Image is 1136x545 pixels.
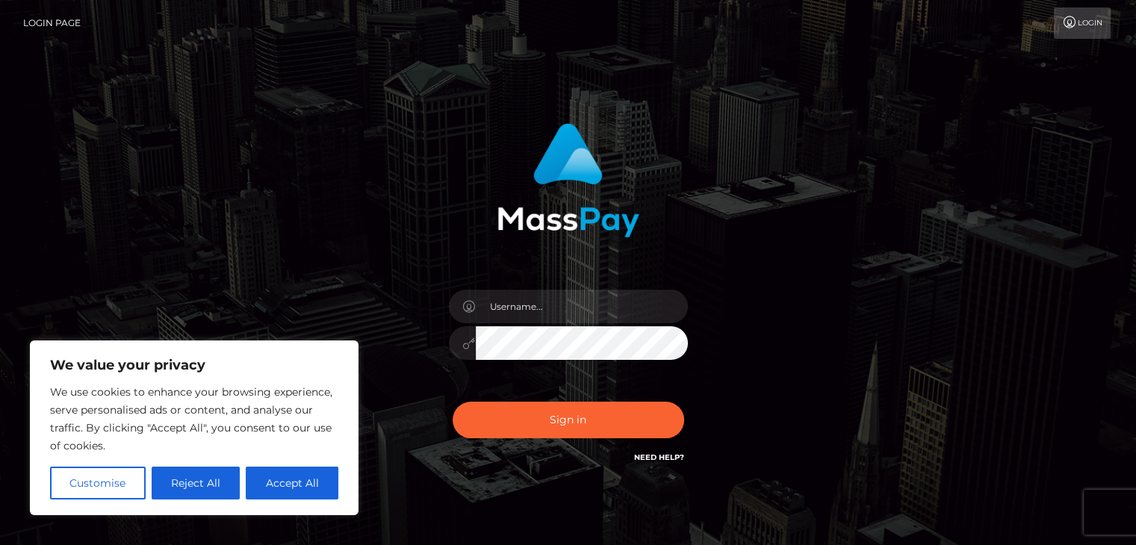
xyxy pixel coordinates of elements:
input: Username... [476,290,688,323]
button: Customise [50,467,146,499]
a: Need Help? [634,452,684,462]
a: Login Page [23,7,81,39]
button: Sign in [453,402,684,438]
img: MassPay Login [497,123,639,237]
button: Accept All [246,467,338,499]
button: Reject All [152,467,240,499]
p: We use cookies to enhance your browsing experience, serve personalised ads or content, and analys... [50,383,338,455]
p: We value your privacy [50,356,338,374]
a: Login [1054,7,1111,39]
div: We value your privacy [30,340,359,515]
